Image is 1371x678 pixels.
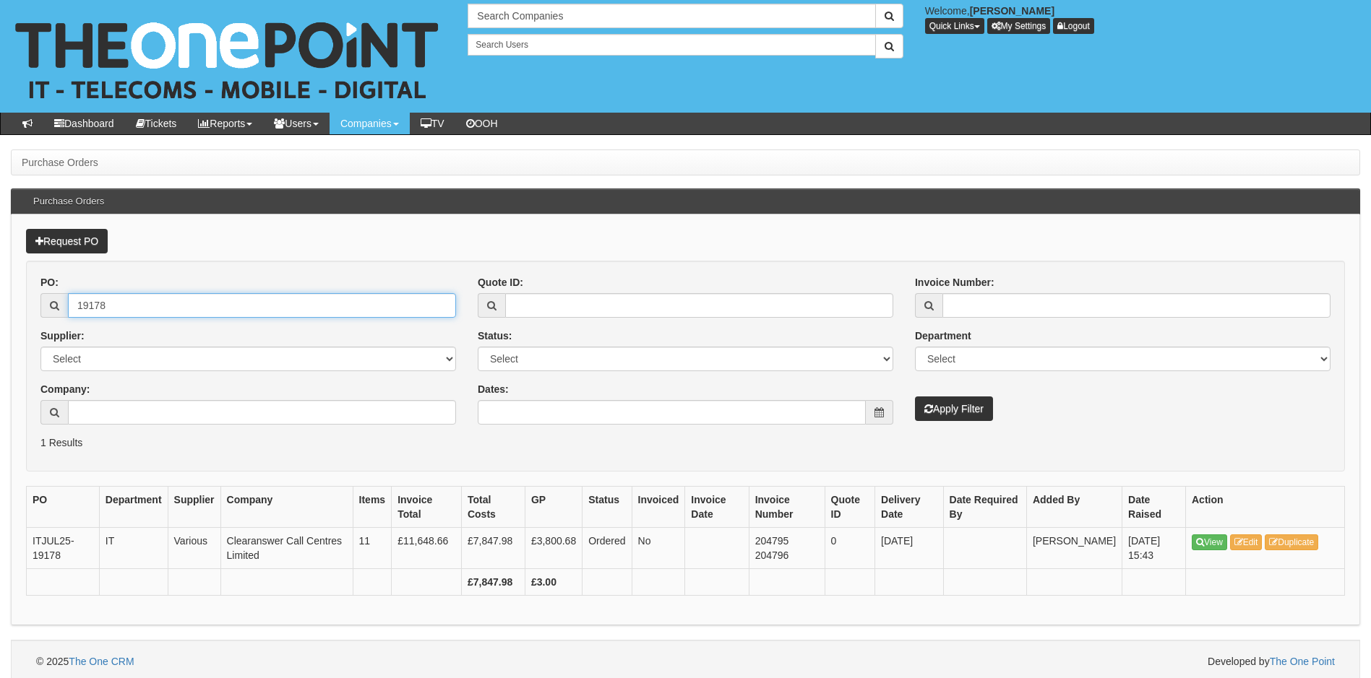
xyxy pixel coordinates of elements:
a: View [1192,534,1227,550]
th: GP [525,487,582,528]
td: ITJUL25-19178 [27,528,100,569]
td: 11 [353,528,392,569]
a: The One CRM [69,656,134,667]
td: Clearanswer Call Centres Limited [220,528,353,569]
td: 204795 204796 [749,528,825,569]
td: Ordered [583,528,632,569]
th: £7,847.98 [461,569,525,596]
th: £3.00 [525,569,582,596]
th: Items [353,487,392,528]
b: [PERSON_NAME] [970,5,1054,17]
a: Duplicate [1265,534,1318,550]
th: Total Costs [461,487,525,528]
th: Delivery Date [875,487,944,528]
a: Request PO [26,229,108,253]
span: © 2025 [36,656,134,667]
th: PO [27,487,100,528]
label: Supplier: [40,329,85,343]
input: Search Companies [468,4,875,28]
label: PO: [40,275,59,290]
label: Dates: [478,382,509,396]
th: Date Required By [943,487,1026,528]
div: Welcome, [914,4,1371,34]
th: Invoiced [632,487,685,528]
th: Department [99,487,168,528]
td: £11,648.66 [392,528,462,569]
th: Invoice Date [685,487,749,528]
span: Developed by [1208,654,1335,669]
label: Department [915,329,971,343]
a: TV [410,113,455,134]
td: No [632,528,685,569]
th: Quote ID [825,487,874,528]
button: Quick Links [925,18,984,34]
a: Dashboard [43,113,125,134]
th: Company [220,487,353,528]
label: Company: [40,382,90,396]
a: Edit [1230,534,1263,550]
td: IT [99,528,168,569]
th: Supplier [168,487,220,528]
th: Date Raised [1122,487,1186,528]
a: Tickets [125,113,188,134]
a: OOH [455,113,509,134]
th: Added By [1026,487,1122,528]
h3: Purchase Orders [26,189,111,214]
th: Action [1186,487,1345,528]
td: £3,800.68 [525,528,582,569]
a: Companies [330,113,410,134]
a: Logout [1053,18,1094,34]
td: 0 [825,528,874,569]
td: £7,847.98 [461,528,525,569]
label: Invoice Number: [915,275,994,290]
th: Invoice Total [392,487,462,528]
li: Purchase Orders [22,155,98,170]
input: Search Users [468,34,875,56]
th: Status [583,487,632,528]
td: [DATE] [875,528,944,569]
a: Users [263,113,330,134]
td: Various [168,528,220,569]
label: Status: [478,329,512,343]
th: Invoice Number [749,487,825,528]
a: My Settings [987,18,1051,34]
button: Apply Filter [915,396,993,421]
p: 1 Results [40,435,1331,450]
td: [PERSON_NAME] [1026,528,1122,569]
a: The One Point [1270,656,1335,667]
td: [DATE] 15:43 [1122,528,1186,569]
a: Reports [187,113,263,134]
label: Quote ID: [478,275,523,290]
